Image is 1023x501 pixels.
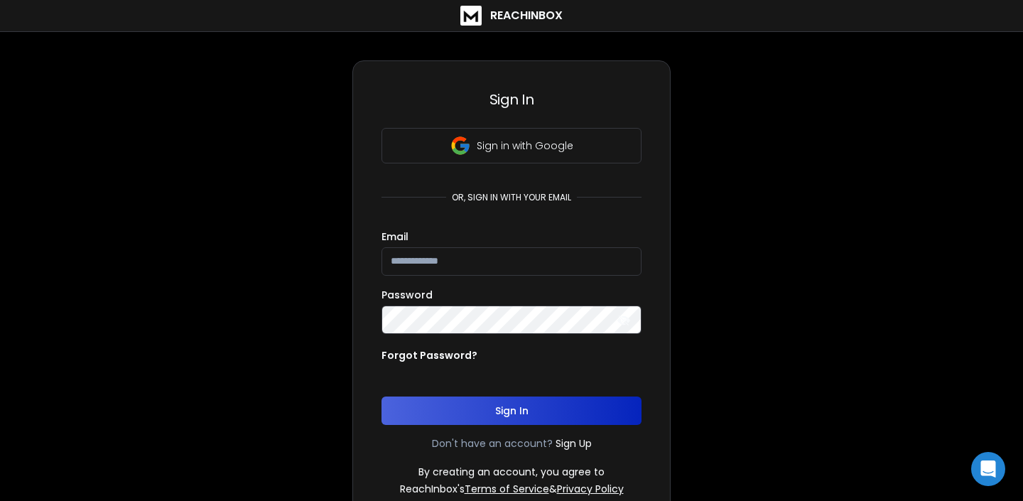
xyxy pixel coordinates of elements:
label: Password [381,290,433,300]
button: Sign in with Google [381,128,642,163]
button: Sign In [381,397,642,425]
img: logo [460,6,482,26]
label: Email [381,232,408,242]
h1: ReachInbox [490,7,563,24]
a: Sign Up [556,436,592,451]
h3: Sign In [381,90,642,109]
a: Terms of Service [465,482,549,496]
p: By creating an account, you agree to [418,465,605,479]
a: Privacy Policy [557,482,624,496]
p: Don't have an account? [432,436,553,451]
p: Forgot Password? [381,348,477,362]
a: ReachInbox [460,6,563,26]
p: or, sign in with your email [446,192,577,203]
p: Sign in with Google [477,139,573,153]
div: Open Intercom Messenger [971,452,1005,486]
p: ReachInbox's & [400,482,624,496]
